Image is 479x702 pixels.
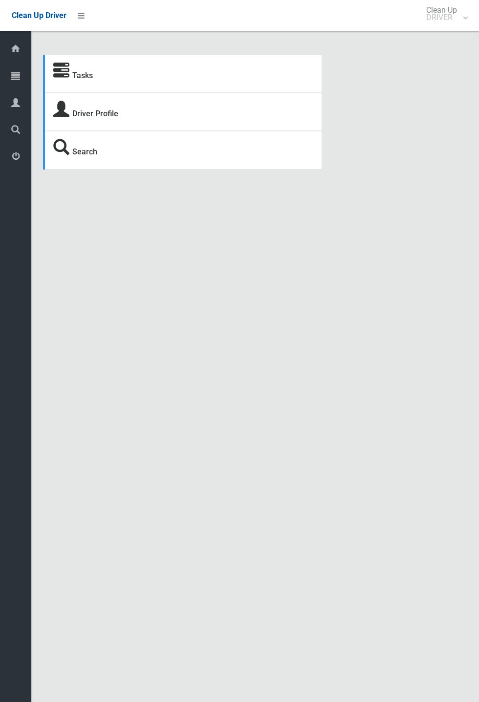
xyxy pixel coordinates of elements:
small: DRIVER [426,14,457,21]
a: Tasks [72,71,93,80]
a: Clean Up Driver [12,8,66,23]
a: Driver Profile [72,109,118,118]
span: Clean Up Driver [12,11,66,20]
span: Clean Up [421,6,467,21]
a: Search [72,147,97,156]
